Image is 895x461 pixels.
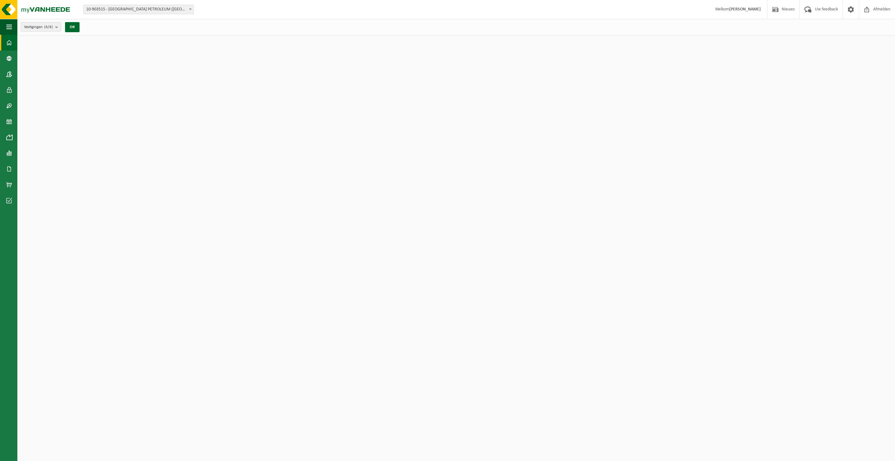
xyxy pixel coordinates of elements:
[21,22,61,32] button: Vestigingen(4/4)
[729,7,761,12] strong: [PERSON_NAME]
[44,25,53,29] count: (4/4)
[84,5,194,14] span: 10-903515 - KUWAIT PETROLEUM (BELGIUM) NV - ANTWERPEN
[24,22,53,32] span: Vestigingen
[65,22,80,32] button: OK
[83,5,194,14] span: 10-903515 - KUWAIT PETROLEUM (BELGIUM) NV - ANTWERPEN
